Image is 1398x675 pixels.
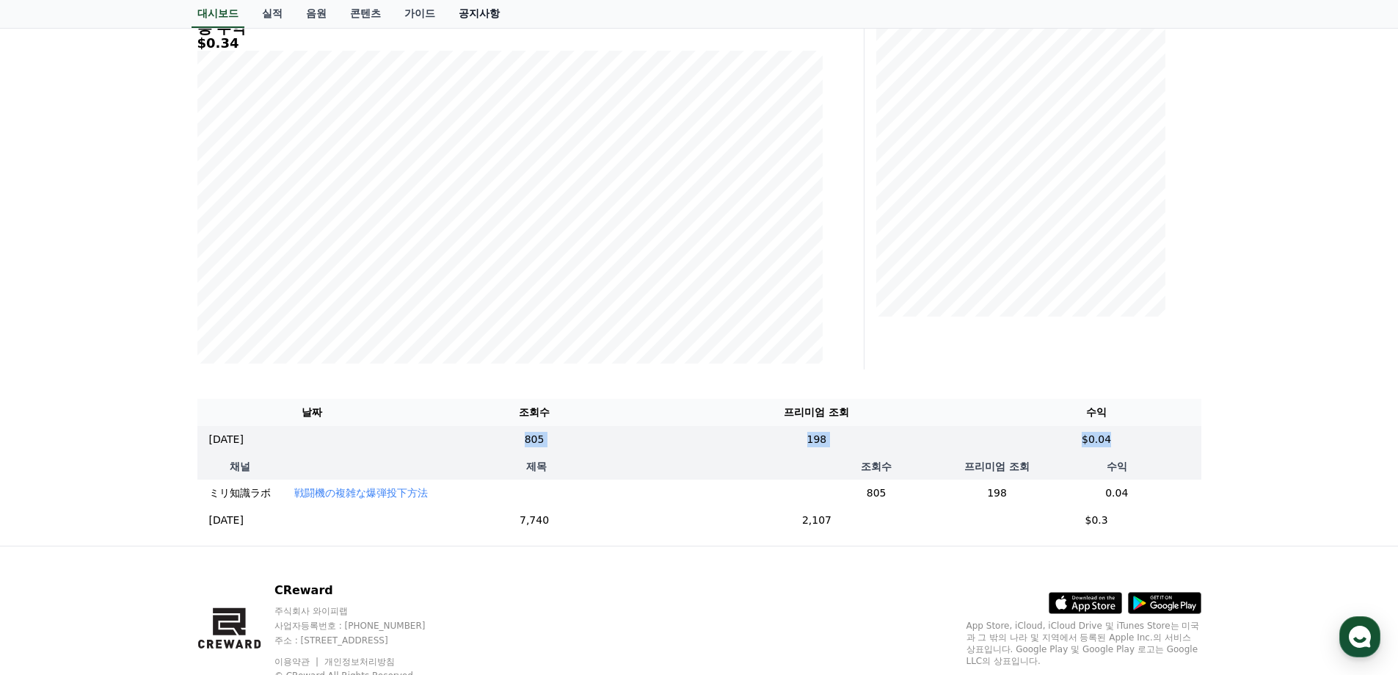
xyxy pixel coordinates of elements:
[274,605,454,617] p: 주식회사 와이피랩
[294,486,428,500] button: 戦闘機の複雑な爆弾投下方法
[427,399,641,426] th: 조회수
[274,620,454,632] p: 사업자등록번호 : [PHONE_NUMBER]
[283,453,792,480] th: 제목
[209,513,244,528] p: [DATE]
[641,399,991,426] th: 프리미엄 조회
[274,635,454,646] p: 주소 : [STREET_ADDRESS]
[427,507,641,534] td: 7,740
[992,507,1201,534] td: $0.3
[961,453,1033,480] th: 프리미엄 조회
[427,426,641,453] td: 805
[4,466,97,502] a: 홈
[641,507,991,534] td: 2,107
[197,453,283,480] th: 채널
[791,453,961,480] th: 조회수
[189,466,282,502] a: 설정
[791,480,961,507] td: 805
[1033,453,1201,480] th: 수익
[197,399,427,426] th: 날짜
[966,620,1201,667] p: App Store, iCloud, iCloud Drive 및 iTunes Store는 미국과 그 밖의 나라 및 지역에서 등록된 Apple Inc.의 서비스 상표입니다. Goo...
[227,488,244,499] span: 설정
[992,399,1201,426] th: 수익
[274,582,454,599] p: CReward
[641,426,991,453] td: 198
[197,480,283,507] td: ミリ知識ラボ
[992,426,1201,453] td: $0.04
[97,466,189,502] a: 대화
[961,480,1033,507] td: 198
[197,36,823,51] h5: $0.34
[324,657,395,667] a: 개인정보처리방침
[1033,480,1201,507] td: 0.04
[46,488,55,499] span: 홈
[274,657,321,667] a: 이용약관
[134,488,152,500] span: 대화
[209,432,244,447] p: [DATE]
